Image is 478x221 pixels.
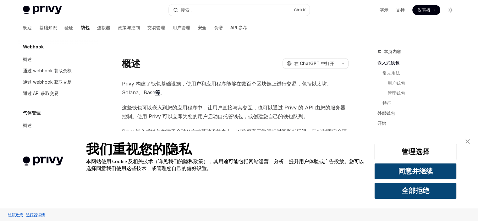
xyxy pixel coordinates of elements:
a: 政策与控制 [118,20,140,35]
font: 同意并继续 [398,167,433,175]
font: +K [300,8,306,12]
font: 连接器 [97,25,110,30]
a: API 参考 [230,20,247,35]
a: 常见用法 [377,68,460,78]
font: 追踪器详情 [26,213,45,217]
a: 隐私政策 [6,209,25,220]
font: Ctrl [294,8,300,12]
font: 常见用法 [382,70,400,75]
button: 全部拒绝 [374,183,457,199]
font: 验证 [64,25,73,30]
button: 在 ChatGPT 中打开 [283,58,338,69]
font: 这些钱包可以嵌入到您的应用程序中，让用户直接与其交互，也可以通过 Privy 的 API 由您的服务器控制。使用 Privy 可以立即为您的用户启动自托管钱包，或创建您自己的钱包队列。 [122,104,345,119]
font: 用户钱包 [387,80,405,86]
font: 管理选择 [402,147,429,156]
font: 搜索... [181,7,192,13]
a: 仪表板 [412,5,440,15]
font: 安全 [198,25,206,30]
a: 基础知识 [39,20,57,35]
a: 通过 API 获取交易 [18,88,98,99]
img: 关闭横幅 [465,139,470,144]
a: 管理钱包 [377,88,460,98]
a: 连接器 [97,20,110,35]
a: 用户钱包 [377,78,460,88]
a: 概述 [18,54,98,65]
a: 安全 [198,20,206,35]
a: 特征 [377,98,460,108]
a: 演示 [380,7,388,13]
font: 欢迎 [23,25,32,30]
font: 基础知识 [39,25,57,30]
a: 嵌入式钱包 [377,58,460,68]
font: 概述 [122,58,140,69]
font: 全部拒绝 [402,186,429,195]
font: 开始 [377,120,386,126]
font: 本网站使用 Cookie 及相关技术（详见我们的隐私政策），其用途可能包括网站运营、分析、提升用户体验或广告投放。您可以选择同意我们使用这些技术，或管理您自己的偏好设置。 [86,158,364,171]
font: Privy 构建了钱包基础设施，使用户和应用程序能够在数百个区块链上进行交易，包括以太坊、Solana、Base [122,80,332,96]
a: 食谱 [214,20,223,35]
font: 特征 [382,100,391,106]
font: 在 ChatGPT 中打开 [294,61,334,66]
a: 欢迎 [23,20,32,35]
font: Webhook [23,44,44,49]
font: 通过 webhook 获取交易 [23,79,72,85]
button: 同意并继续 [374,163,457,180]
a: 支持 [396,7,405,13]
a: 钱包 [81,20,90,35]
font: 通过 webhook 获取余额 [23,68,72,73]
button: 切换暗模式 [445,5,455,15]
font: 我们重视您的隐私 [86,141,192,157]
a: 开始 [377,118,460,128]
font: 概述 [23,57,32,62]
a: 用户管理 [173,20,190,35]
font: 政策与控制 [118,25,140,30]
font: 本页内容 [384,49,401,54]
font: 仪表板 [417,7,431,13]
font: 钱包 [81,25,90,30]
a: 验证 [64,20,73,35]
font: 用户管理 [173,25,190,30]
font: 隐私政策 [8,213,23,217]
img: 公司徽标 [9,147,77,175]
button: 搜索...Ctrl+K [169,4,310,16]
a: 关闭横幅 [461,135,474,148]
font: API 参考 [230,25,247,30]
a: 交易管理 [147,20,165,35]
font: 。 [160,89,165,96]
a: 追踪器详情 [25,209,47,220]
font: Privy 嵌入式钱包构建于全球分布式基础设施之上，以确保高正常运行时间和低延迟。它们利用安全硬件 (TEE) 确保只有合法所有者才能控制其钱包或访问其密钥。 [122,128,347,143]
font: 概述 [23,123,32,128]
font: 外部钱包 [377,110,395,116]
font: 气体管理 [23,110,41,115]
font: 食谱 [214,25,223,30]
a: 外部钱包 [377,108,460,118]
a: 通过 webhook 获取余额 [18,65,98,76]
button: 管理选择 [374,144,457,160]
a: 等 [155,89,160,96]
font: 通过 API 获取交易 [23,91,58,96]
img: 灯光标志 [23,6,62,14]
font: 交易管理 [147,25,165,30]
font: 管理钱包 [387,90,405,96]
a: 通过 webhook 获取交易 [18,76,98,88]
font: 嵌入式钱包 [377,60,399,65]
a: 概述 [18,120,98,131]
